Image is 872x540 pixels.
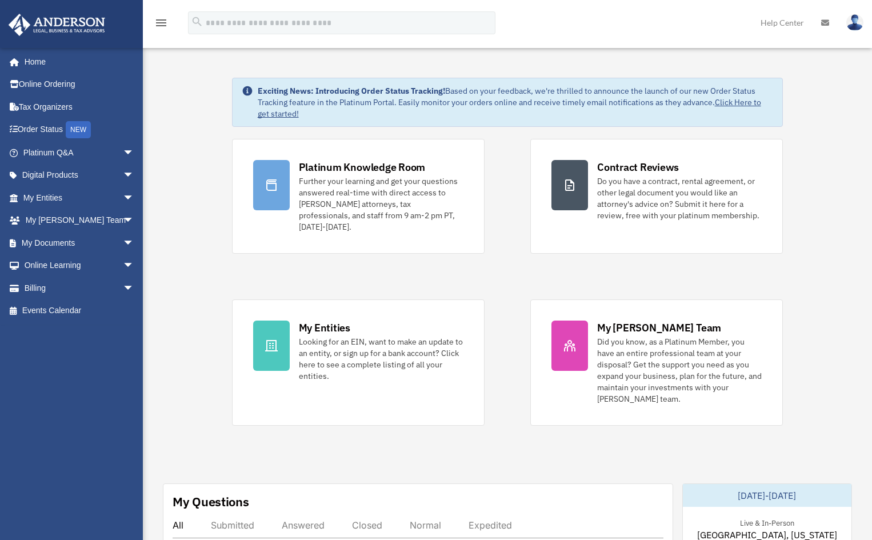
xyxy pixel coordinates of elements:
div: Did you know, as a Platinum Member, you have an entire professional team at your disposal? Get th... [597,336,762,405]
a: Tax Organizers [8,95,151,118]
a: Platinum Q&Aarrow_drop_down [8,141,151,164]
div: Submitted [211,519,254,531]
span: arrow_drop_down [123,231,146,255]
a: My [PERSON_NAME] Teamarrow_drop_down [8,209,151,232]
a: Events Calendar [8,299,151,322]
span: arrow_drop_down [123,254,146,278]
a: Click Here to get started! [258,97,761,119]
img: User Pic [846,14,863,31]
i: search [191,15,203,28]
span: arrow_drop_down [123,209,146,233]
div: My Questions [173,493,249,510]
a: Digital Productsarrow_drop_down [8,164,151,187]
span: arrow_drop_down [123,164,146,187]
div: Do you have a contract, rental agreement, or other legal document you would like an attorney's ad... [597,175,762,221]
a: Billingarrow_drop_down [8,277,151,299]
div: Looking for an EIN, want to make an update to an entity, or sign up for a bank account? Click her... [299,336,463,382]
div: Further your learning and get your questions answered real-time with direct access to [PERSON_NAM... [299,175,463,233]
div: Contract Reviews [597,160,679,174]
i: menu [154,16,168,30]
a: My [PERSON_NAME] Team Did you know, as a Platinum Member, you have an entire professional team at... [530,299,783,426]
a: Platinum Knowledge Room Further your learning and get your questions answered real-time with dire... [232,139,485,254]
div: Normal [410,519,441,531]
a: menu [154,20,168,30]
img: Anderson Advisors Platinum Portal [5,14,109,36]
div: All [173,519,183,531]
div: [DATE]-[DATE] [683,484,852,507]
div: NEW [66,121,91,138]
a: Home [8,50,146,73]
div: Answered [282,519,325,531]
a: My Entities Looking for an EIN, want to make an update to an entity, or sign up for a bank accoun... [232,299,485,426]
span: arrow_drop_down [123,186,146,210]
div: Live & In-Person [731,516,803,528]
a: My Documentsarrow_drop_down [8,231,151,254]
div: Closed [352,519,382,531]
a: Order StatusNEW [8,118,151,142]
a: My Entitiesarrow_drop_down [8,186,151,209]
div: My Entities [299,321,350,335]
a: Online Ordering [8,73,151,96]
div: Platinum Knowledge Room [299,160,426,174]
div: My [PERSON_NAME] Team [597,321,721,335]
div: Expedited [469,519,512,531]
span: arrow_drop_down [123,141,146,165]
div: Based on your feedback, we're thrilled to announce the launch of our new Order Status Tracking fe... [258,85,774,119]
a: Online Learningarrow_drop_down [8,254,151,277]
span: arrow_drop_down [123,277,146,300]
strong: Exciting News: Introducing Order Status Tracking! [258,86,445,96]
a: Contract Reviews Do you have a contract, rental agreement, or other legal document you would like... [530,139,783,254]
